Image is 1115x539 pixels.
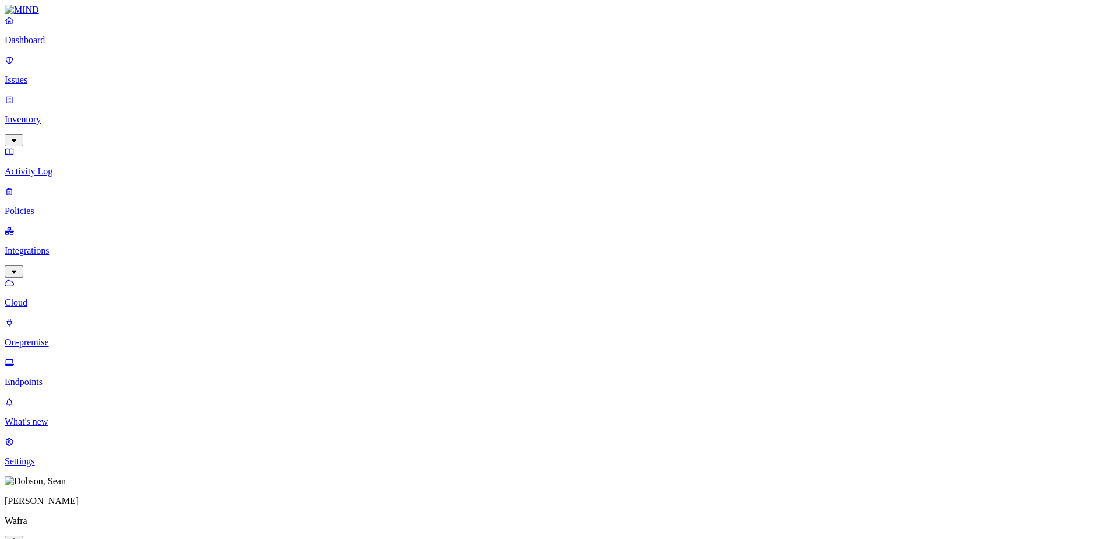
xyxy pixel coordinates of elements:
img: MIND [5,5,39,15]
a: What's new [5,397,1110,427]
a: Settings [5,436,1110,467]
a: Integrations [5,226,1110,276]
p: Issues [5,75,1110,85]
a: Inventory [5,94,1110,145]
p: On-premise [5,337,1110,348]
p: [PERSON_NAME] [5,496,1110,506]
p: Wafra [5,516,1110,526]
a: On-premise [5,317,1110,348]
a: Endpoints [5,357,1110,387]
p: Settings [5,456,1110,467]
a: Cloud [5,278,1110,308]
a: Policies [5,186,1110,216]
p: Policies [5,206,1110,216]
p: Endpoints [5,377,1110,387]
p: What's new [5,416,1110,427]
img: Dobson, Sean [5,476,66,487]
a: MIND [5,5,1110,15]
a: Issues [5,55,1110,85]
p: Inventory [5,114,1110,125]
p: Integrations [5,246,1110,256]
a: Activity Log [5,146,1110,177]
p: Activity Log [5,166,1110,177]
p: Cloud [5,297,1110,308]
a: Dashboard [5,15,1110,45]
p: Dashboard [5,35,1110,45]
